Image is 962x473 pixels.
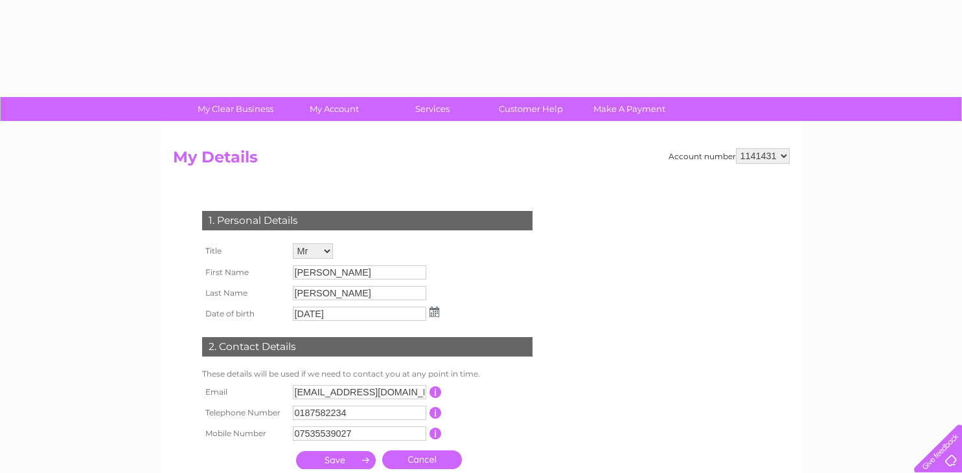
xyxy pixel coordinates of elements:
a: My Clear Business [182,97,289,121]
th: Last Name [199,283,290,303]
div: 1. Personal Details [202,211,533,230]
th: Telephone Number [199,402,290,423]
a: Services [379,97,486,121]
img: ... [429,307,439,317]
th: First Name [199,262,290,283]
input: Information [429,386,442,398]
input: Submit [296,451,376,469]
div: 2. Contact Details [202,337,533,357]
th: Email [199,382,290,402]
th: Title [199,240,290,262]
td: These details will be used if we need to contact you at any point in time. [199,366,536,382]
a: Customer Help [477,97,584,121]
th: Mobile Number [199,423,290,444]
a: My Account [281,97,387,121]
th: Date of birth [199,303,290,324]
h2: My Details [173,148,790,173]
div: Account number [669,148,790,164]
a: Make A Payment [576,97,683,121]
input: Information [429,428,442,439]
input: Information [429,407,442,419]
a: Cancel [382,450,462,469]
